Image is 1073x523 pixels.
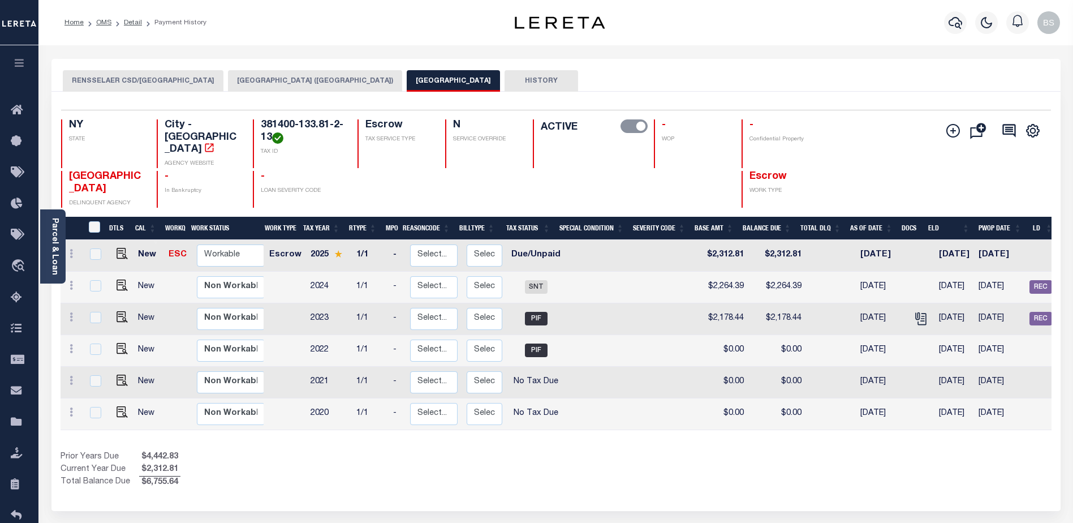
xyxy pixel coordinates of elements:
[344,217,381,240] th: RType: activate to sort column ascending
[1037,11,1060,34] img: svg+xml;base64,PHN2ZyB4bWxucz0iaHR0cDovL3d3dy53My5vcmcvMjAwMC9zdmciIHBvaW50ZXItZXZlbnRzPSJub25lIi...
[934,240,974,272] td: [DATE]
[700,303,748,335] td: $2,178.44
[133,398,165,430] td: New
[306,240,352,272] td: 2025
[133,303,165,335] td: New
[748,272,806,303] td: $2,264.39
[748,398,806,430] td: $0.00
[453,119,519,132] h4: N
[846,217,898,240] th: As of Date: activate to sort column ascending
[1029,280,1052,294] span: REC
[507,398,565,430] td: No Tax Due
[499,217,555,240] th: Tax Status: activate to sort column ascending
[64,19,84,26] a: Home
[856,272,907,303] td: [DATE]
[974,367,1025,398] td: [DATE]
[1029,315,1052,323] a: REC
[1029,283,1052,291] a: REC
[525,312,548,325] span: PIF
[306,367,352,398] td: 2021
[407,70,500,92] button: [GEOGRAPHIC_DATA]
[748,240,806,272] td: $2,312.81
[260,217,299,240] th: Work Type
[306,272,352,303] td: 2024
[139,451,180,464] span: $4,442.83
[796,217,846,240] th: Total DLQ: activate to sort column ascending
[352,303,389,335] td: 1/1
[306,303,352,335] td: 2023
[133,240,165,272] td: New
[974,335,1025,367] td: [DATE]
[748,335,806,367] td: $0.00
[934,303,974,335] td: [DATE]
[749,172,787,182] span: Escrow
[749,187,824,195] p: WORK TYPE
[749,120,753,130] span: -
[934,398,974,430] td: [DATE]
[69,135,144,144] p: STATE
[69,199,144,208] p: DELINQUENT AGENCY
[389,272,406,303] td: -
[365,119,432,132] h4: Escrow
[453,135,519,144] p: SERVICE OVERRIDE
[974,240,1025,272] td: [DATE]
[934,272,974,303] td: [DATE]
[96,19,111,26] a: OMS
[299,217,344,240] th: Tax Year: activate to sort column ascending
[690,217,738,240] th: Base Amt: activate to sort column ascending
[897,217,924,240] th: Docs
[934,367,974,398] td: [DATE]
[69,119,144,132] h4: NY
[352,272,389,303] td: 1/1
[525,344,548,357] span: PIF
[228,70,402,92] button: [GEOGRAPHIC_DATA] ([GEOGRAPHIC_DATA])
[11,259,29,274] i: travel_explore
[856,398,907,430] td: [DATE]
[507,240,565,272] td: Due/Unpaid
[525,280,548,294] span: SNT
[856,240,907,272] td: [DATE]
[1026,217,1057,240] th: LD: activate to sort column ascending
[61,476,139,488] td: Total Balance Due
[105,217,131,240] th: DTLS
[165,119,239,156] h4: City - [GEOGRAPHIC_DATA]
[700,335,748,367] td: $0.00
[261,148,343,156] p: TAX ID
[662,120,666,130] span: -
[306,335,352,367] td: 2022
[165,187,239,195] p: In Bankruptcy
[974,398,1025,430] td: [DATE]
[934,335,974,367] td: [DATE]
[133,272,165,303] td: New
[455,217,499,240] th: BillType: activate to sort column ascending
[974,217,1026,240] th: PWOP Date: activate to sort column ascending
[505,70,578,92] button: HISTORY
[139,477,180,489] span: $6,755.64
[165,160,239,168] p: AGENCY WEBSITE
[555,217,628,240] th: Special Condition: activate to sort column ascending
[856,367,907,398] td: [DATE]
[306,398,352,430] td: 2020
[139,464,180,476] span: $2,312.81
[142,18,206,28] li: Payment History
[381,217,398,240] th: MPO
[662,135,728,144] p: WOP
[352,367,389,398] td: 1/1
[628,217,690,240] th: Severity Code: activate to sort column ascending
[398,217,455,240] th: ReasonCode: activate to sort column ascending
[700,398,748,430] td: $0.00
[389,335,406,367] td: -
[161,217,187,240] th: WorkQ
[700,240,748,272] td: $2,312.81
[749,135,824,144] p: Confidential Property
[700,272,748,303] td: $2,264.39
[389,303,406,335] td: -
[748,303,806,335] td: $2,178.44
[69,172,141,194] span: [GEOGRAPHIC_DATA]
[61,464,139,476] td: Current Year Due
[738,217,796,240] th: Balance Due: activate to sort column ascending
[924,217,974,240] th: ELD: activate to sort column ascending
[131,217,161,240] th: CAL: activate to sort column ascending
[974,272,1025,303] td: [DATE]
[389,398,406,430] td: -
